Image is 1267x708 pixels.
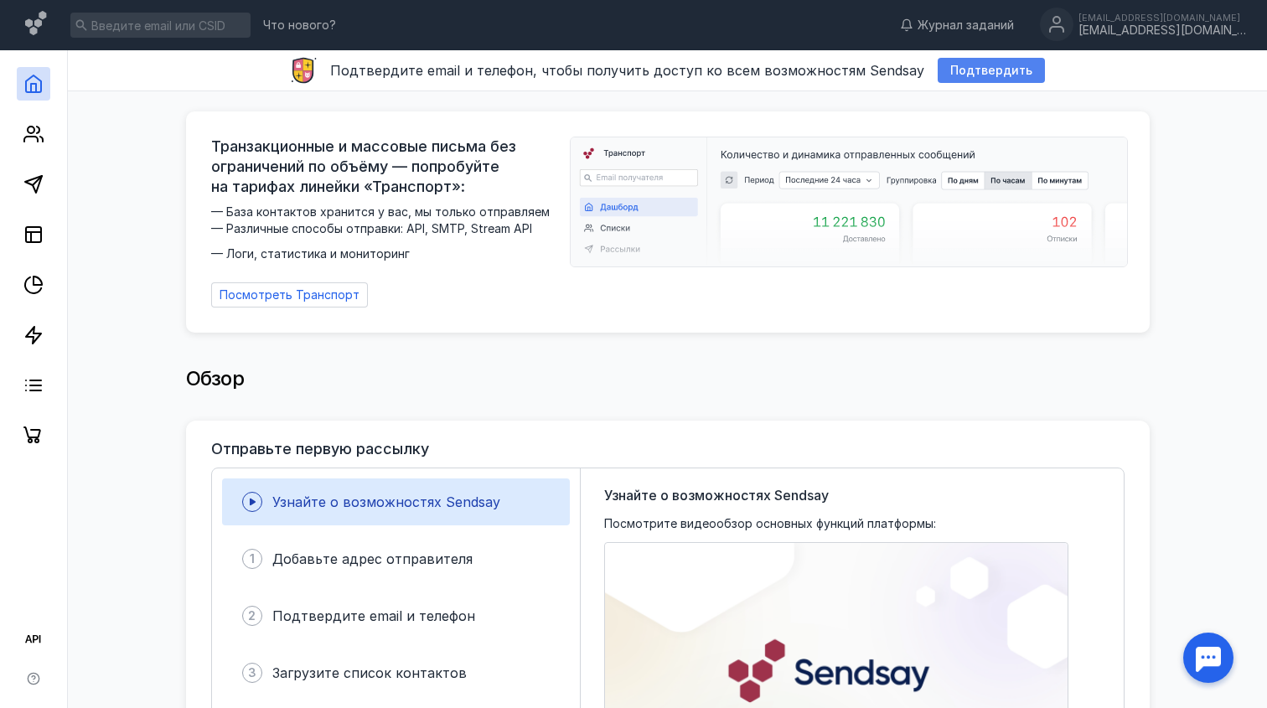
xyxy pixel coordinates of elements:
span: 2 [248,607,256,624]
img: dashboard-transport-banner [571,137,1127,266]
span: Подтвердить [950,64,1032,78]
button: Подтвердить [938,58,1045,83]
span: Посмотреть Транспорт [220,288,359,302]
span: Добавьте адрес отправителя [272,550,473,567]
span: Посмотрите видеообзор основных функций платформы: [604,515,936,532]
a: Журнал заданий [892,17,1022,34]
span: 3 [248,664,256,681]
span: Загрузите список контактов [272,664,467,681]
span: Обзор [186,366,245,390]
span: — База контактов хранится у вас, мы только отправляем — Различные способы отправки: API, SMTP, St... [211,204,560,262]
span: Узнайте о возможностях Sendsay [604,485,829,505]
span: Подтвердите email и телефон, чтобы получить доступ ко всем возможностям Sendsay [330,62,924,79]
div: [EMAIL_ADDRESS][DOMAIN_NAME] [1078,13,1246,23]
div: [EMAIL_ADDRESS][DOMAIN_NAME] [1078,23,1246,38]
a: Посмотреть Транспорт [211,282,368,307]
span: Журнал заданий [918,17,1014,34]
span: Узнайте о возможностях Sendsay [272,494,500,510]
input: Введите email или CSID [70,13,251,38]
span: Что нового? [263,19,336,31]
h3: Отправьте первую рассылку [211,441,429,457]
a: Что нового? [255,19,344,31]
span: Транзакционные и массовые письма без ограничений по объёму — попробуйте на тарифах линейки «Транс... [211,137,560,197]
span: Подтвердите email и телефон [272,607,475,624]
span: 1 [250,550,255,567]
